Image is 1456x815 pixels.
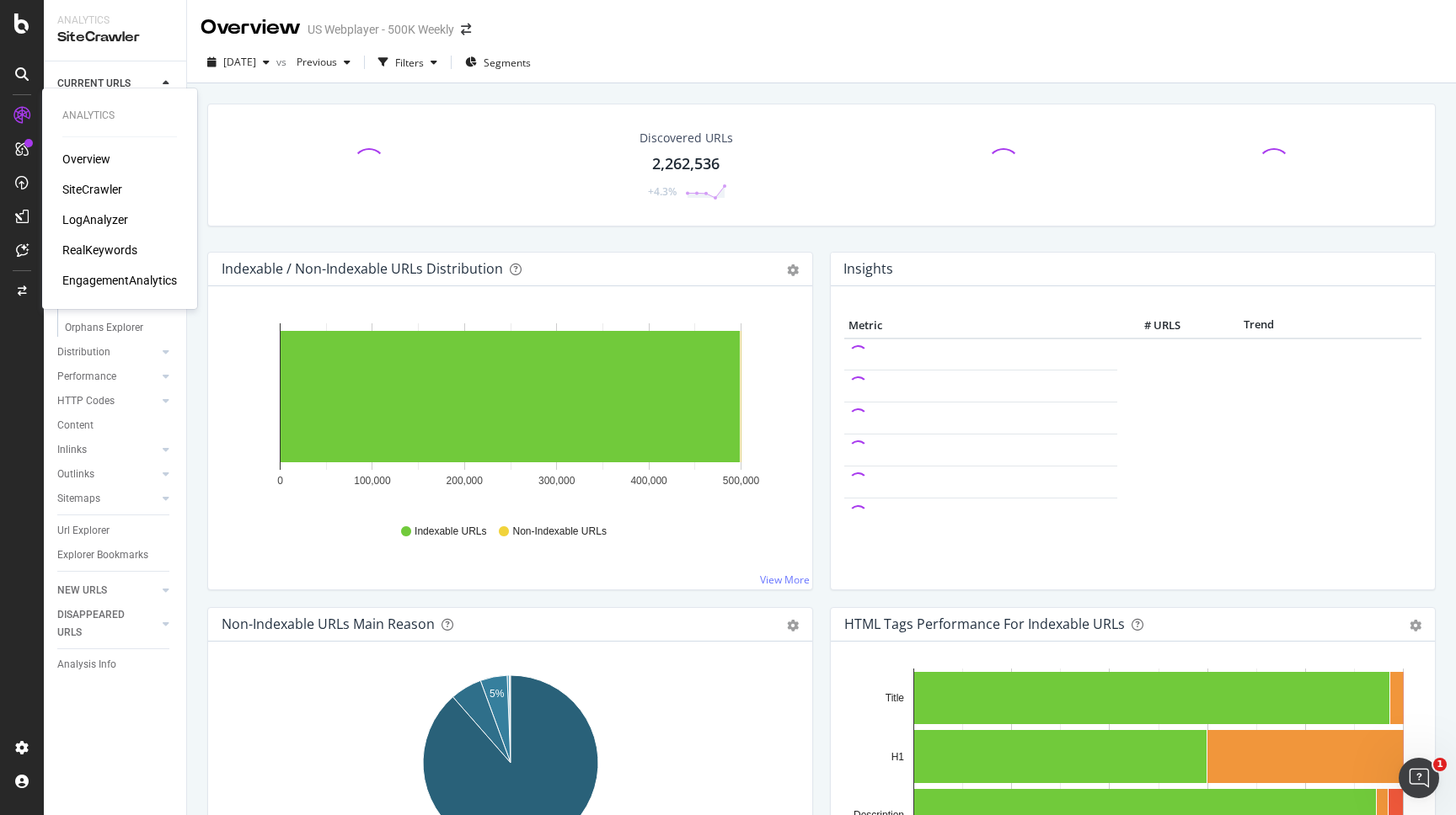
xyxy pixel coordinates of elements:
[65,319,174,337] a: Orphans Explorer
[57,606,142,642] div: DISAPPEARED URLS
[1399,758,1439,798] iframe: Intercom live chat
[57,344,110,361] div: Distribution
[1117,313,1185,338] th: # URLS
[57,368,158,386] a: Performance
[57,546,174,564] a: Explorer Bookmarks
[57,522,174,540] a: Url Explorer
[222,615,435,632] div: Non-Indexable URLs Main Reason
[461,24,471,35] div: arrow-right-arrow-left
[1185,313,1333,338] th: Trend
[57,75,158,93] a: CURRENT URLS
[201,49,276,76] button: [DATE]
[652,153,720,175] div: 2,262,536
[538,475,575,487] text: 300,000
[57,606,158,642] a: DISAPPEARED URLS
[760,573,810,587] a: View More
[57,75,131,93] div: CURRENT URLS
[57,28,173,47] div: SiteCrawler
[723,475,760,487] text: 500,000
[57,522,110,540] div: Url Explorer
[57,368,116,386] div: Performance
[844,615,1125,632] div: HTML Tags Performance for Indexable URLs
[787,620,799,631] div: gear
[62,109,177,123] div: Analytics
[290,49,357,76] button: Previous
[415,525,486,539] span: Indexable URLs
[57,656,174,674] a: Analysis Info
[395,56,424,70] div: Filters
[1433,758,1447,771] span: 1
[222,260,503,277] div: Indexable / Non-Indexable URLs Distribution
[57,344,158,361] a: Distribution
[290,55,337,69] span: Previous
[648,184,677,199] div: +4.3%
[62,151,110,168] a: Overview
[57,490,158,508] a: Sitemaps
[512,525,606,539] span: Non-Indexable URLs
[886,692,905,704] text: Title
[62,181,122,198] a: SiteCrawler
[57,392,158,410] a: HTTP Codes
[787,264,799,276] div: gear
[484,56,531,70] span: Segments
[62,242,137,258] a: RealKeywords
[277,475,283,487] text: 0
[222,313,799,509] svg: A chart.
[308,21,454,38] div: US Webplayer - 500K Weekly
[57,656,116,674] div: Analysis Info
[57,582,107,599] div: NEW URLS
[891,751,905,763] text: H1
[57,417,174,434] a: Content
[1410,620,1421,631] div: gear
[630,475,667,487] text: 400,000
[490,688,505,700] text: 5%
[57,13,173,28] div: Analytics
[57,417,94,434] div: Content
[57,441,158,459] a: Inlinks
[844,313,1117,338] th: Metric
[843,258,893,280] h4: Insights
[354,475,391,487] text: 100,000
[62,272,177,289] a: EngagementAnalytics
[447,475,484,487] text: 200,000
[57,466,94,483] div: Outlinks
[57,392,115,410] div: HTTP Codes
[276,55,290,69] span: vs
[65,319,143,337] div: Orphans Explorer
[223,55,256,69] span: 2025 Aug. 16th
[57,490,100,508] div: Sitemaps
[372,49,444,76] button: Filters
[201,13,301,42] div: Overview
[57,441,87,459] div: Inlinks
[57,546,148,564] div: Explorer Bookmarks
[458,49,538,76] button: Segments
[62,211,128,228] a: LogAnalyzer
[57,582,158,599] a: NEW URLS
[640,130,733,146] div: Discovered URLs
[57,466,158,483] a: Outlinks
